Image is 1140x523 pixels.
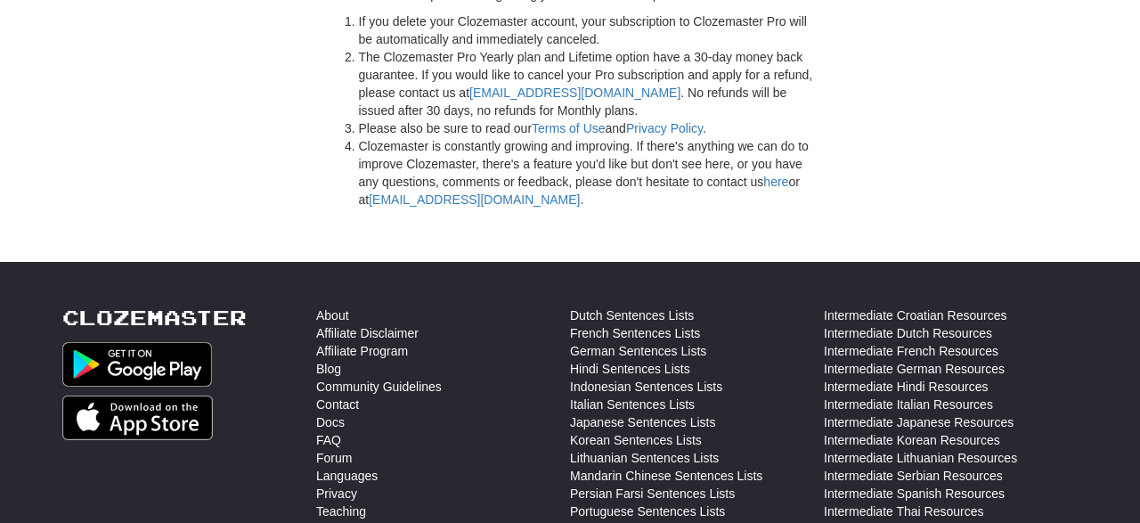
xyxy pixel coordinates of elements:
a: [EMAIL_ADDRESS][DOMAIN_NAME] [369,192,580,207]
a: here [763,175,788,189]
a: Intermediate Thai Resources [824,503,984,520]
a: Intermediate Hindi Resources [824,378,988,396]
a: Intermediate German Resources [824,360,1005,378]
img: Get it on App Store [62,396,213,440]
a: Contact [316,396,359,413]
a: Privacy [316,485,357,503]
a: Affiliate Disclaimer [316,324,419,342]
li: If you delete your Clozemaster account, your subscription to Clozemaster Pro will be automaticall... [359,12,818,48]
a: Mandarin Chinese Sentences Lists [570,467,762,485]
a: Japanese Sentences Lists [570,413,715,431]
a: Indonesian Sentences Lists [570,378,722,396]
a: German Sentences Lists [570,342,706,360]
a: Intermediate Serbian Resources [824,467,1003,485]
a: Intermediate Japanese Resources [824,413,1014,431]
a: Forum [316,449,352,467]
a: Hindi Sentences Lists [570,360,690,378]
li: Please also be sure to read our and . [359,119,818,137]
a: Blog [316,360,341,378]
a: Privacy Policy [626,121,703,135]
a: Affiliate Program [316,342,408,360]
a: Lithuanian Sentences Lists [570,449,719,467]
a: Intermediate Dutch Resources [824,324,992,342]
a: Italian Sentences Lists [570,396,695,413]
a: French Sentences Lists [570,324,700,342]
img: Get it on Google Play [62,342,212,387]
a: Korean Sentences Lists [570,431,702,449]
a: FAQ [316,431,341,449]
li: The Clozemaster Pro Yearly plan and Lifetime option have a 30-day money back guarantee. If you wo... [359,48,818,119]
a: Terms of Use [532,121,605,135]
li: Clozemaster is constantly growing and improving. If there's anything we can do to improve Clozema... [359,137,818,208]
a: Persian Farsi Sentences Lists [570,485,735,503]
a: Community Guidelines [316,378,442,396]
a: Dutch Sentences Lists [570,306,694,324]
a: Intermediate Spanish Resources [824,485,1005,503]
a: Languages [316,467,378,485]
a: About [316,306,349,324]
a: Intermediate Korean Resources [824,431,1000,449]
a: Docs [316,413,345,431]
a: Intermediate French Resources [824,342,998,360]
a: Intermediate Italian Resources [824,396,993,413]
a: Intermediate Croatian Resources [824,306,1006,324]
a: Teaching [316,503,366,520]
a: Intermediate Lithuanian Resources [824,449,1017,467]
a: Clozemaster [62,306,247,329]
a: [EMAIL_ADDRESS][DOMAIN_NAME] [469,86,680,100]
a: Portuguese Sentences Lists [570,503,725,520]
